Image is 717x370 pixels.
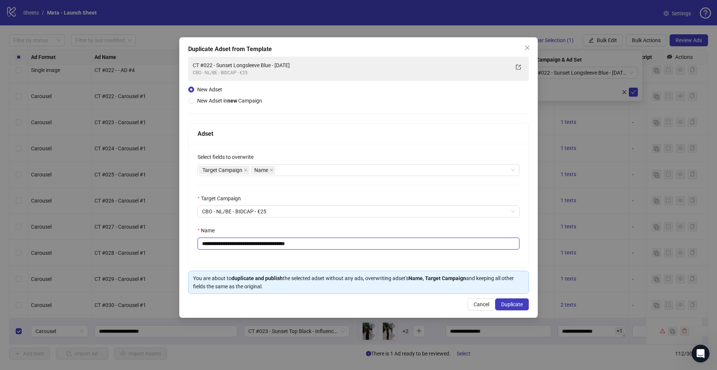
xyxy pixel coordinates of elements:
[75,233,149,263] button: Messages
[193,61,509,69] div: CT #022 - Sunset Longsleeve Blue - [DATE]
[29,251,46,257] span: Home
[227,98,237,104] strong: new
[270,168,273,172] span: close
[501,301,523,307] span: Duplicate
[495,298,529,310] button: Duplicate
[15,78,134,91] p: How can we help?
[193,69,509,76] div: CBO - NL/BE - BIDCAP - €25
[198,226,220,235] label: Name
[15,159,125,166] div: Report a Bug
[198,129,519,138] div: Adset
[251,166,275,175] span: Name
[15,107,125,115] div: Request a feature
[128,12,142,25] div: Close
[198,238,519,250] input: Name
[516,65,521,70] span: export
[409,275,466,281] strong: Name, Target Campaign
[254,166,268,174] span: Name
[15,53,134,78] p: Hi [PERSON_NAME] 👋
[202,166,242,174] span: Target Campaign
[244,168,248,172] span: close
[524,45,530,51] span: close
[15,145,134,153] div: Create a ticket
[11,104,139,117] a: Request a feature
[11,156,139,169] div: Report a Bug
[474,301,489,307] span: Cancel
[199,166,249,175] span: Target Campaign
[232,275,283,281] strong: duplicate and publish
[198,194,246,203] label: Target Campaign
[188,45,529,54] div: Duplicate Adset from Template
[692,345,710,363] iframe: Intercom live chat
[198,153,258,161] label: Select fields to overwrite
[193,274,524,291] div: You are about to the selected adset without any ads, overwriting adset's and keeping all other fi...
[468,298,495,310] button: Cancel
[99,251,125,257] span: Messages
[15,120,125,128] div: Documentation
[197,98,262,104] span: New Adset in Campaign
[521,42,533,54] button: Close
[197,87,222,92] span: New Adset
[11,117,139,131] a: Documentation
[202,206,515,217] span: CBO - NL/BE - BIDCAP - €25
